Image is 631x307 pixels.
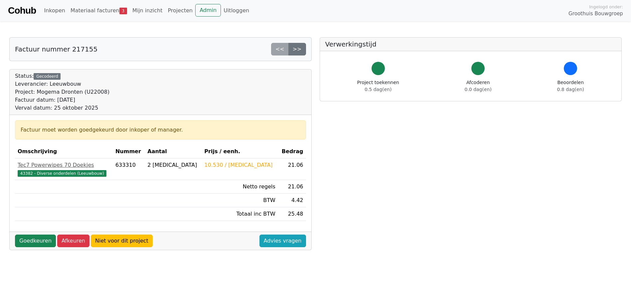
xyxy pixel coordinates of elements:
th: Prijs / eenh. [202,145,278,158]
div: Factuur moet worden goedgekeurd door inkoper of manager. [21,126,300,134]
a: Admin [195,4,221,17]
td: 633310 [113,158,145,180]
span: 43382 - Diverse onderdelen (Leeuwbouw) [18,170,106,177]
span: 0.0 dag(en) [465,87,492,92]
div: Beoordelen [557,79,584,93]
td: 4.42 [278,194,306,207]
th: Nummer [113,145,145,158]
th: Omschrijving [15,145,113,158]
span: 3 [119,8,127,14]
td: Netto regels [202,180,278,194]
td: Totaal inc BTW [202,207,278,221]
a: Advies vragen [259,235,306,247]
a: Afkeuren [57,235,89,247]
span: Ingelogd onder: [589,4,623,10]
div: Leverancier: Leeuwbouw [15,80,109,88]
div: 2 [MEDICAL_DATA] [147,161,199,169]
div: 10.530 / [MEDICAL_DATA] [204,161,275,169]
div: Tec7 Powerwipes 70 Doekjes [18,161,110,169]
td: 25.48 [278,207,306,221]
h5: Factuur nummer 217155 [15,45,97,53]
span: 0.8 dag(en) [557,87,584,92]
a: >> [288,43,306,55]
a: Inkopen [41,4,68,17]
a: Cohub [8,3,36,19]
td: BTW [202,194,278,207]
a: Mijn inzicht [130,4,165,17]
div: Afcoderen [465,79,492,93]
a: Projecten [165,4,195,17]
a: Uitloggen [221,4,252,17]
div: Verval datum: 25 oktober 2025 [15,104,109,112]
span: 0.5 dag(en) [365,87,392,92]
a: Niet voor dit project [91,235,153,247]
a: Materiaal facturen3 [68,4,130,17]
a: Goedkeuren [15,235,56,247]
span: Groothuis Bouwgroep [568,10,623,18]
div: Status: [15,72,109,112]
div: Project: Mogema Dronten (U22008) [15,88,109,96]
h5: Verwerkingstijd [325,40,616,48]
th: Aantal [145,145,202,158]
div: Gecodeerd [34,73,61,80]
td: 21.06 [278,180,306,194]
a: Tec7 Powerwipes 70 Doekjes43382 - Diverse onderdelen (Leeuwbouw) [18,161,110,177]
div: Project toekennen [357,79,399,93]
th: Bedrag [278,145,306,158]
div: Factuur datum: [DATE] [15,96,109,104]
td: 21.06 [278,158,306,180]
